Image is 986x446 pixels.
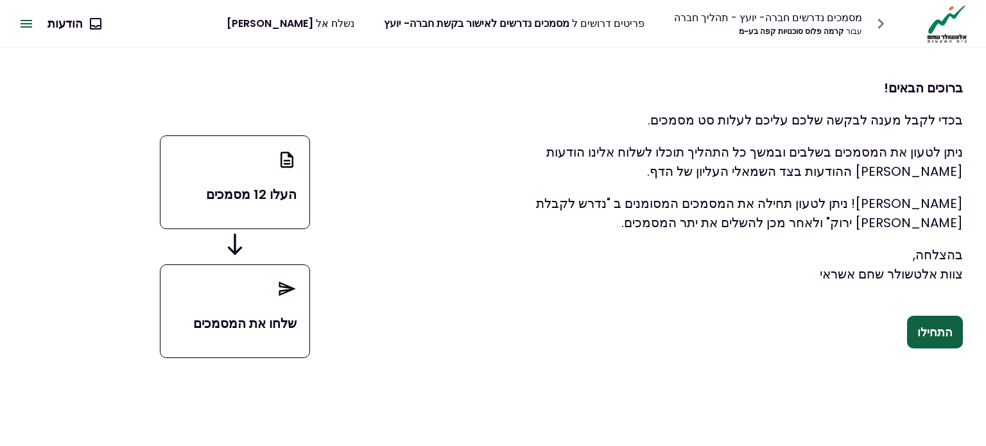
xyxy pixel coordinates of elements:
p: העלו 12 מסמכים [173,185,297,204]
span: עבור [846,26,862,37]
div: מסמכים נדרשים חברה- יועץ - תהליך חברה [674,10,862,26]
p: שלחו את המסמכים [173,314,297,333]
strong: ברוכים הבאים! [884,79,963,97]
p: בכדי לקבל מענה לבקשה שלכם עליכם לעלות סט מסמכים. [493,110,963,130]
p: ניתן לטעון את המסמכים בשלבים ובמשך כל התהליך תוכלו לשלוח אלינו הודעות [PERSON_NAME] ההודעות בצד ה... [493,142,963,181]
div: פריטים דרושים ל [384,15,644,31]
button: הודעות [37,7,111,40]
p: בהצלחה, צוות אלטשולר שחם אשראי [493,245,963,284]
div: קרמה פלוס סוכנויות קפה בע~מ [674,26,862,37]
span: מסמכים נדרשים לאישור בקשת חברה- יועץ [384,16,569,31]
img: Logo [924,4,971,44]
span: [PERSON_NAME] [227,16,313,31]
div: נשלח אל [227,15,354,31]
button: התחילו [907,316,963,349]
p: [PERSON_NAME]! ניתן לטעון תחילה את המסמכים המסומנים ב "נדרש לקבלת [PERSON_NAME] ירוק" ולאחר מכן ל... [493,194,963,232]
